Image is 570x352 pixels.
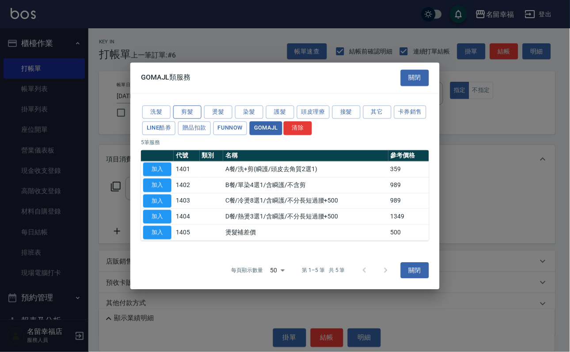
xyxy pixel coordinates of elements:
[173,105,201,119] button: 剪髮
[302,266,345,274] p: 第 1–5 筆 共 5 筆
[142,105,171,119] button: 洗髮
[388,209,429,225] td: 1349
[174,161,200,177] td: 1401
[174,193,200,209] td: 1403
[388,150,429,162] th: 參考價格
[213,122,247,135] button: FUNNOW
[401,262,429,279] button: 關閉
[178,122,211,135] button: 贈品扣款
[394,105,427,119] button: 卡券銷售
[174,150,200,162] th: 代號
[250,122,282,135] button: GOMAJL
[174,177,200,193] td: 1402
[267,258,288,282] div: 50
[401,70,429,86] button: 關閉
[143,226,171,240] button: 加入
[223,177,388,193] td: B餐/單染4選1/含瞬護/不含剪
[200,150,223,162] th: 類別
[143,210,171,224] button: 加入
[235,105,263,119] button: 染髮
[223,193,388,209] td: C餐/冷燙8選1/含瞬護/不分長短過腰+500
[388,161,429,177] td: 359
[223,225,388,241] td: 燙髮補差價
[223,150,388,162] th: 名稱
[388,193,429,209] td: 989
[297,105,330,119] button: 頭皮理療
[388,225,429,241] td: 500
[284,122,312,135] button: 清除
[141,73,191,82] span: GOMAJL類服務
[143,194,171,208] button: 加入
[143,163,171,176] button: 加入
[223,161,388,177] td: A餐/洗+剪(瞬護/頭皮去角質2選1)
[266,105,294,119] button: 護髮
[143,178,171,192] button: 加入
[174,225,200,241] td: 1405
[388,177,429,193] td: 989
[142,122,175,135] button: LINE酷券
[141,139,429,147] p: 5 筆服務
[232,266,263,274] p: 每頁顯示數量
[204,105,232,119] button: 燙髮
[223,209,388,225] td: D餐/熱燙3選1/含瞬護/不分長短過腰+500
[332,105,361,119] button: 接髮
[363,105,391,119] button: 其它
[174,209,200,225] td: 1404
